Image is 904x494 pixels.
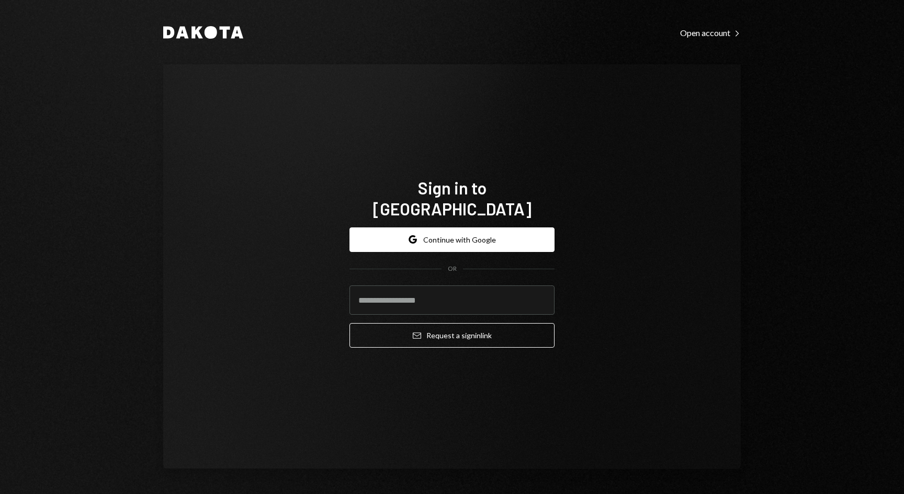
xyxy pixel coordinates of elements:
div: OR [448,265,457,273]
h1: Sign in to [GEOGRAPHIC_DATA] [349,177,555,219]
a: Open account [680,27,741,38]
button: Request a signinlink [349,323,555,348]
button: Continue with Google [349,227,555,252]
div: Open account [680,28,741,38]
